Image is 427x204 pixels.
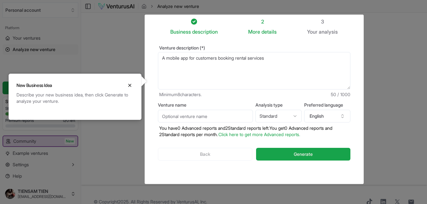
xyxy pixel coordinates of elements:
[3,23,78,33] div: Platform
[294,151,313,157] span: Generate
[16,82,52,89] h3: New Business Idea
[158,125,350,138] p: You have 0 Advanced reports and 2 Standard reports left. Y ou get 0 Advanced reports and 2 Standa...
[331,91,350,98] span: 50 / 1000
[304,103,350,107] label: Preferred language
[13,35,41,41] span: Your ventures
[192,29,218,35] span: description
[256,148,350,161] button: Generate
[5,189,15,199] img: ACg8ocJLrjXc-D66FqrV1KRb7rTwxa-N_xy6v1NpViU4Sm6AkKDk1G0=s96-c
[16,92,134,104] div: Describe your new business idea, then click Generate to analyze your venture.
[159,91,202,98] span: Minimum 8 characters.
[307,18,338,25] div: 3
[3,3,78,18] button: Select an organization
[248,18,277,25] div: 2
[319,29,338,35] span: analysis
[218,132,300,137] a: Click here to get more Advanced reports.
[158,46,350,50] label: Venture description (*)
[158,110,253,122] input: Optional venture name
[3,186,78,201] button: TIENSAM TIEN[EMAIL_ADDRESS][DOMAIN_NAME]
[157,3,199,10] span: Analyze new venture
[158,103,253,107] label: Venture name
[170,28,191,36] span: Business
[248,28,260,36] span: More
[5,118,34,123] span: Premium reports
[3,44,78,55] a: Analyze new venture
[255,103,302,107] label: Analysis type
[141,3,199,10] nav: breadcrumb
[13,150,48,156] span: Example ventures
[13,138,36,144] span: Community
[307,28,317,36] span: Your
[261,29,277,35] span: details
[3,33,78,43] a: Your ventures
[18,188,68,194] span: TIENSAM TIEN
[13,173,22,179] span: Help
[3,136,78,146] a: CommunityNew
[3,171,78,181] a: Help
[304,110,350,122] button: English
[13,46,55,53] span: Analyze new venture
[126,82,134,89] button: Close
[18,194,68,199] span: [EMAIL_ADDRESS][DOMAIN_NAME]
[98,3,135,10] img: logo
[65,138,75,144] span: New
[3,160,78,170] button: Settings
[13,161,29,168] span: Settings
[3,82,78,94] a: Upgrade to a paid plan
[3,148,78,158] a: Example ventures
[63,118,75,123] span: 0 / 0 left
[5,106,34,111] span: Standard reports
[5,98,75,105] h3: Starter plan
